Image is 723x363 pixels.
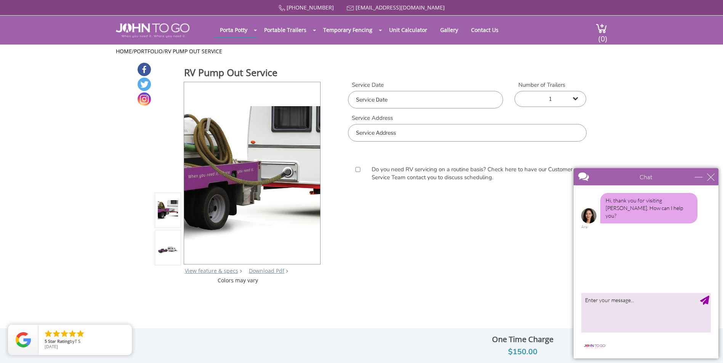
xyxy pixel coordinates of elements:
[48,338,70,344] span: Star Rating
[287,4,334,11] a: [PHONE_NUMBER]
[45,339,126,344] span: by
[116,48,132,55] a: Home
[68,329,77,338] li: 
[348,124,586,142] input: Service Address
[249,267,284,274] a: Download Pdf
[356,4,445,11] a: [EMAIL_ADDRESS][DOMAIN_NAME]
[185,267,238,274] a: View feature & specs
[134,48,163,55] a: Portfolio
[317,22,378,37] a: Temporary Fencing
[279,5,285,11] img: Call
[158,200,178,220] img: Product
[60,329,69,338] li: 
[45,344,58,349] span: [DATE]
[76,329,85,338] li: 
[52,329,61,338] li: 
[431,346,614,358] div: $150.00
[155,277,321,284] div: Colors may vary
[258,22,312,37] a: Portable Trailers
[116,48,607,55] ul: / /
[348,91,503,108] input: Service Date
[184,106,320,240] img: Product
[184,66,321,81] h1: RV Pump Out Service
[165,48,222,55] a: RV Pump Out Service
[240,269,242,273] img: right arrow icon
[16,332,31,347] img: Review Rating
[598,27,607,44] span: (0)
[348,81,503,89] label: Service Date
[116,23,189,38] img: JOHN to go
[569,164,723,363] iframe: Live Chat Box
[431,333,614,346] div: One Time Charge
[368,166,580,182] label: Do you need RV servicing on a routine basis? Check here to have our Customer Service Team contact...
[75,338,80,344] span: T S
[214,22,253,37] a: Porta Potty
[44,329,53,338] li: 
[383,22,433,37] a: Unit Calculator
[596,23,607,33] img: cart a
[158,246,178,253] img: Product
[434,22,464,37] a: Gallery
[138,78,151,91] a: Twitter
[515,81,586,89] label: Number of Trailers
[348,114,586,122] label: Service Address
[45,338,47,344] span: 5
[138,92,151,106] a: Instagram
[286,269,288,273] img: chevron.png
[347,6,354,11] img: Mail
[465,22,504,37] a: Contact Us
[138,63,151,76] a: Facebook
